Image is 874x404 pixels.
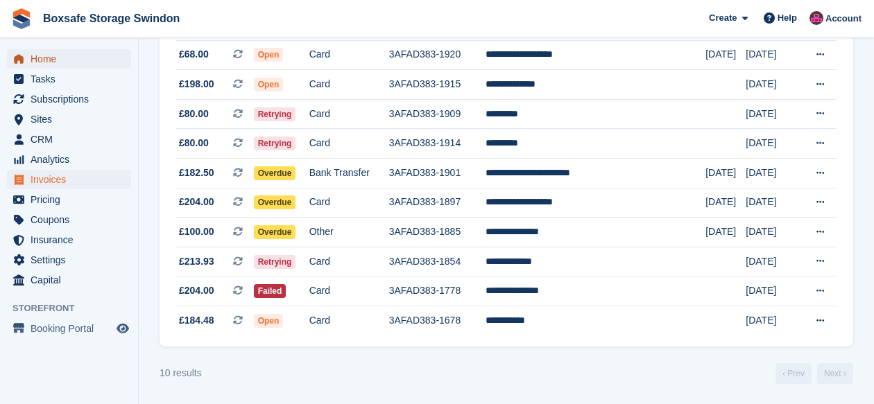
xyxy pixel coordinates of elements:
[309,99,389,129] td: Card
[746,306,798,335] td: [DATE]
[7,190,131,209] a: menu
[309,276,389,306] td: Card
[179,166,214,180] span: £182.50
[309,70,389,100] td: Card
[776,363,812,384] a: Previous
[31,170,114,189] span: Invoices
[7,150,131,169] a: menu
[179,195,214,209] span: £204.00
[12,301,138,315] span: Storefront
[254,284,286,298] span: Failed
[705,188,746,218] td: [DATE]
[31,49,114,69] span: Home
[254,225,296,239] span: Overdue
[31,319,114,338] span: Booking Portal
[31,109,114,129] span: Sites
[389,99,486,129] td: 3AFAD383-1909
[7,250,131,270] a: menu
[709,11,737,25] span: Create
[11,8,32,29] img: stora-icon-8386f47178a22dfd0bd8f6a31ec36ba5ce8667c1dd55bd0f319d3a0aa187defe.svg
[31,250,114,270] span: Settings
[705,40,746,70] td: [DATE]
[179,313,214,328] span: £184.48
[31,89,114,109] span: Subscriptions
[705,218,746,247] td: [DATE]
[254,166,296,180] span: Overdue
[746,40,798,70] td: [DATE]
[773,363,856,384] nav: Page
[389,188,486,218] td: 3AFAD383-1897
[31,150,114,169] span: Analytics
[7,89,131,109] a: menu
[746,247,798,276] td: [DATE]
[179,254,214,269] span: £213.93
[31,270,114,290] span: Capital
[746,99,798,129] td: [DATE]
[309,247,389,276] td: Card
[7,170,131,189] a: menu
[179,136,209,150] span: £80.00
[31,230,114,249] span: Insurance
[705,159,746,188] td: [DATE]
[809,11,823,25] img: Philip Matthews
[746,159,798,188] td: [DATE]
[179,47,209,62] span: £68.00
[7,130,131,149] a: menu
[31,130,114,149] span: CRM
[179,77,214,91] span: £198.00
[254,107,296,121] span: Retrying
[7,319,131,338] a: menu
[254,48,284,62] span: Open
[389,40,486,70] td: 3AFAD383-1920
[389,247,486,276] td: 3AFAD383-1854
[309,218,389,247] td: Other
[114,320,131,337] a: Preview store
[825,12,862,26] span: Account
[31,190,114,209] span: Pricing
[389,218,486,247] td: 3AFAD383-1885
[309,188,389,218] td: Card
[309,40,389,70] td: Card
[179,283,214,298] span: £204.00
[389,159,486,188] td: 3AFAD383-1901
[254,137,296,150] span: Retrying
[778,11,797,25] span: Help
[160,366,202,380] div: 10 results
[746,188,798,218] td: [DATE]
[746,129,798,159] td: [DATE]
[746,70,798,100] td: [DATE]
[254,255,296,269] span: Retrying
[389,129,486,159] td: 3AFAD383-1914
[31,210,114,229] span: Coupons
[254,78,284,91] span: Open
[7,270,131,290] a: menu
[254,314,284,328] span: Open
[309,129,389,159] td: Card
[7,109,131,129] a: menu
[309,306,389,335] td: Card
[389,70,486,100] td: 3AFAD383-1915
[179,107,209,121] span: £80.00
[7,230,131,249] a: menu
[309,159,389,188] td: Bank Transfer
[7,210,131,229] a: menu
[254,195,296,209] span: Overdue
[746,276,798,306] td: [DATE]
[389,306,486,335] td: 3AFAD383-1678
[746,218,798,247] td: [DATE]
[31,69,114,89] span: Tasks
[37,7,185,30] a: Boxsafe Storage Swindon
[7,69,131,89] a: menu
[817,363,853,384] a: Next
[179,225,214,239] span: £100.00
[389,276,486,306] td: 3AFAD383-1778
[7,49,131,69] a: menu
